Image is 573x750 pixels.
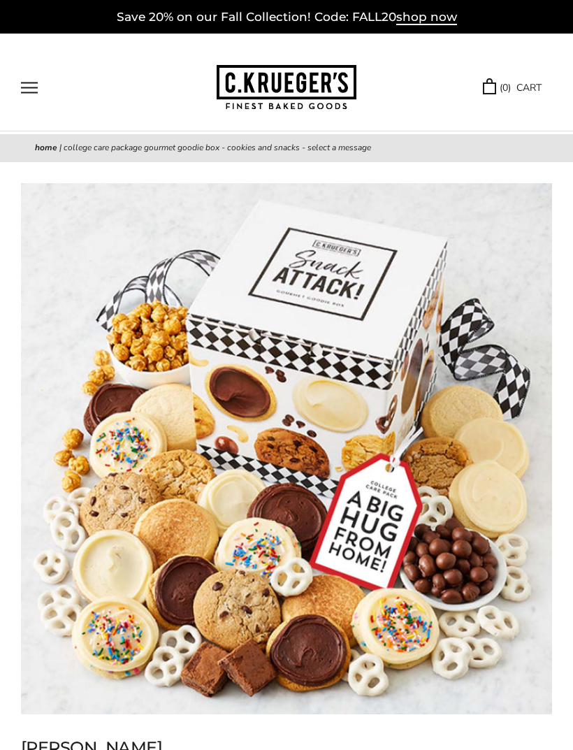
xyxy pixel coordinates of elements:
a: (0) CART [483,80,542,96]
span: | [59,142,61,153]
span: shop now [396,10,457,25]
img: College Care Package Gourmet Goodie Box - Cookies and Snacks - Select a Message [21,183,552,714]
a: Home [35,142,57,153]
img: C.KRUEGER'S [217,65,356,110]
a: Save 20% on our Fall Collection! Code: FALL20shop now [117,10,457,25]
button: Open navigation [21,82,38,94]
nav: breadcrumbs [35,141,538,155]
span: College Care Package Gourmet Goodie Box - Cookies and Snacks - Select a Message [64,142,371,153]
